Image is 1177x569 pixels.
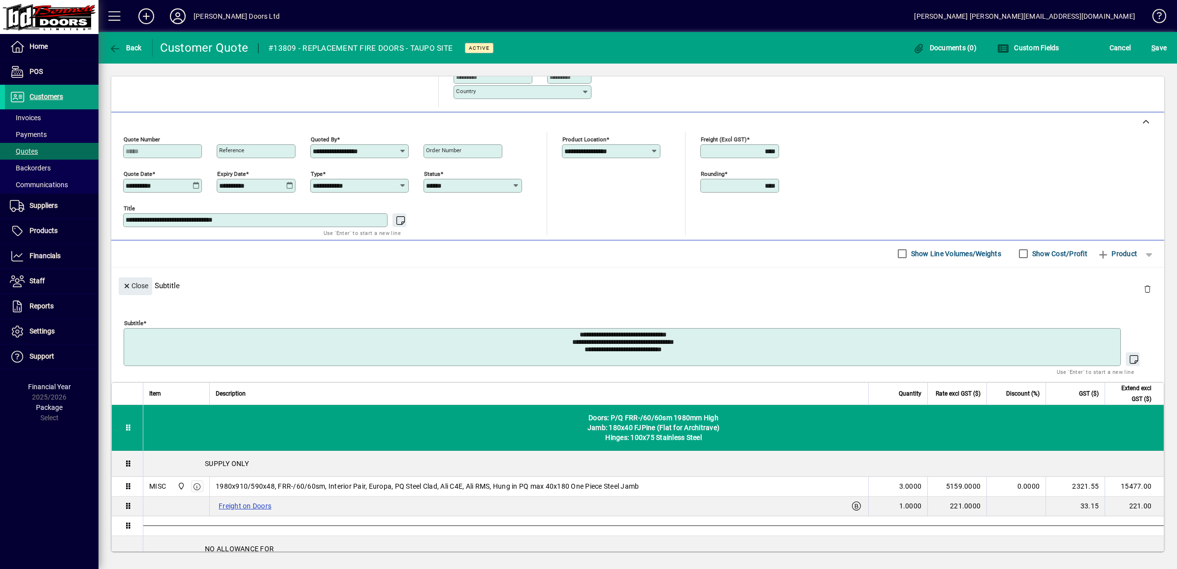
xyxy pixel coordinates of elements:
[5,176,98,193] a: Communications
[106,39,144,57] button: Back
[219,147,244,154] mat-label: Reference
[143,451,1164,476] div: SUPPLY ONLY
[934,501,981,511] div: 221.0000
[143,405,1164,450] div: Doors: P/Q FRR-/60/60sm 1980mm High Jamb: 180x40 FJPine (Flat for Architrave) Hinges: 100x75 Stai...
[30,302,54,310] span: Reports
[30,252,61,260] span: Financials
[324,227,401,238] mat-hint: Use 'Enter' to start a new line
[5,244,98,268] a: Financials
[30,277,45,285] span: Staff
[995,39,1062,57] button: Custom Fields
[701,170,724,177] mat-label: Rounding
[149,388,161,399] span: Item
[5,34,98,59] a: Home
[217,170,246,177] mat-label: Expiry date
[124,204,135,211] mat-label: Title
[456,88,476,95] mat-label: Country
[1111,383,1151,404] span: Extend excl GST ($)
[1151,44,1155,52] span: S
[124,135,160,142] mat-label: Quote number
[175,481,186,492] span: Bennett Doors Ltd
[914,8,1135,24] div: [PERSON_NAME] [PERSON_NAME][EMAIL_ADDRESS][DOMAIN_NAME]
[5,294,98,319] a: Reports
[124,319,143,326] mat-label: Subtitle
[1079,388,1099,399] span: GST ($)
[1107,39,1134,57] button: Cancel
[936,388,981,399] span: Rate excl GST ($)
[1151,40,1167,56] span: ave
[216,500,274,512] label: Freight on Doors
[119,277,152,295] button: Close
[30,93,63,100] span: Customers
[30,352,54,360] span: Support
[5,319,98,344] a: Settings
[36,403,63,411] span: Package
[28,383,71,391] span: Financial Year
[1149,39,1169,57] button: Save
[30,201,58,209] span: Suppliers
[5,269,98,294] a: Staff
[5,344,98,369] a: Support
[30,227,58,234] span: Products
[1136,277,1159,301] button: Delete
[162,7,194,25] button: Profile
[5,219,98,243] a: Products
[10,181,68,189] span: Communications
[30,67,43,75] span: POS
[10,147,38,155] span: Quotes
[124,170,152,177] mat-label: Quote date
[30,42,48,50] span: Home
[5,60,98,84] a: POS
[5,143,98,160] a: Quotes
[1097,246,1137,262] span: Product
[899,481,922,491] span: 3.0000
[5,160,98,176] a: Backorders
[98,39,153,57] app-page-header-button: Back
[10,164,51,172] span: Backorders
[116,281,155,290] app-page-header-button: Close
[1105,497,1164,516] td: 221.00
[111,268,1164,303] div: Subtitle
[899,501,922,511] span: 1.0000
[131,7,162,25] button: Add
[149,481,166,491] div: MISC
[1046,497,1105,516] td: 33.15
[562,135,606,142] mat-label: Product location
[910,39,979,57] button: Documents (0)
[10,131,47,138] span: Payments
[1110,40,1131,56] span: Cancel
[1030,249,1087,259] label: Show Cost/Profit
[1136,284,1159,293] app-page-header-button: Delete
[1006,388,1040,399] span: Discount (%)
[1092,245,1142,263] button: Product
[1057,366,1134,377] mat-hint: Use 'Enter' to start a new line
[311,135,337,142] mat-label: Quoted by
[426,147,461,154] mat-label: Order number
[899,388,921,399] span: Quantity
[5,126,98,143] a: Payments
[5,194,98,218] a: Suppliers
[10,114,41,122] span: Invoices
[216,481,639,491] span: 1980x910/590x48, FRR-/60/60sm, Interior Pair, Europa, PQ Steel Clad, Ali C4E, Ali RMS, Hung in PQ...
[1145,2,1165,34] a: Knowledge Base
[909,249,1001,259] label: Show Line Volumes/Weights
[1046,477,1105,497] td: 2321.55
[1105,477,1164,497] td: 15477.00
[913,44,977,52] span: Documents (0)
[123,278,148,294] span: Close
[986,477,1046,497] td: 0.0000
[311,170,323,177] mat-label: Type
[469,45,490,51] span: Active
[268,40,453,56] div: #13809 - REPLACEMENT FIRE DOORS - TAUPO SITE
[424,170,440,177] mat-label: Status
[160,40,249,56] div: Customer Quote
[701,135,747,142] mat-label: Freight (excl GST)
[997,44,1059,52] span: Custom Fields
[109,44,142,52] span: Back
[5,109,98,126] a: Invoices
[216,388,246,399] span: Description
[194,8,280,24] div: [PERSON_NAME] Doors Ltd
[934,481,981,491] div: 5159.0000
[30,327,55,335] span: Settings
